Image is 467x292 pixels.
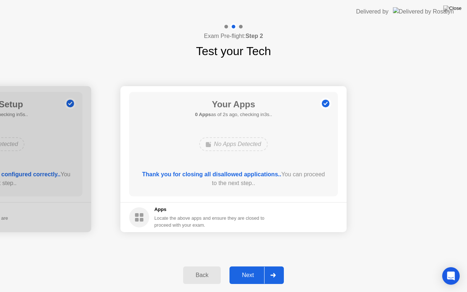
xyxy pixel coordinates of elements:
[195,98,272,111] h1: Your Apps
[196,42,271,60] h1: Test your Tech
[393,7,454,16] img: Delivered by Rosalyn
[199,137,267,151] div: No Apps Detected
[154,206,265,213] h5: Apps
[204,32,263,41] h4: Exam Pre-flight:
[229,266,284,284] button: Next
[442,267,460,285] div: Open Intercom Messenger
[185,272,219,278] div: Back
[142,171,281,177] b: Thank you for closing all disallowed applications..
[140,170,328,188] div: You can proceed to the next step..
[246,33,263,39] b: Step 2
[443,5,462,11] img: Close
[195,111,272,118] h5: as of 2s ago, checking in3s..
[154,215,265,228] div: Locate the above apps and ensure they are closed to proceed with your exam.
[183,266,221,284] button: Back
[232,272,264,278] div: Next
[195,112,211,117] b: 0 Apps
[356,7,389,16] div: Delivered by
